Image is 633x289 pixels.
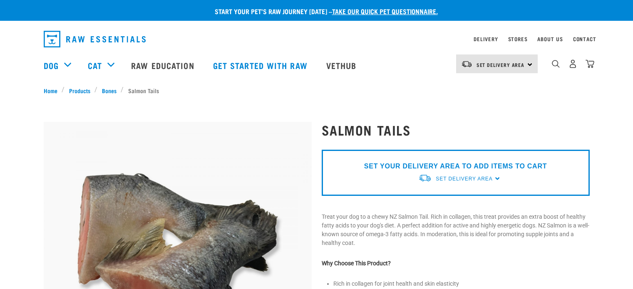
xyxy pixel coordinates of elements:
[318,49,367,82] a: Vethub
[123,49,204,82] a: Raw Education
[88,59,102,72] a: Cat
[552,60,560,68] img: home-icon-1@2x.png
[568,59,577,68] img: user.png
[332,9,438,13] a: take our quick pet questionnaire.
[508,37,528,40] a: Stores
[436,176,492,182] span: Set Delivery Area
[461,60,472,68] img: van-moving.png
[44,31,146,47] img: Raw Essentials Logo
[474,37,498,40] a: Delivery
[333,279,590,288] li: Rich in collagen for joint health and skin elasticity
[586,59,594,68] img: home-icon@2x.png
[322,212,590,247] p: Treat your dog to a chewy NZ Salmon Tail. Rich in collagen, this treat provides an extra boost of...
[573,37,596,40] a: Contact
[44,86,590,95] nav: breadcrumbs
[322,260,391,267] strong: Why Choose This Product?
[37,27,596,51] nav: dropdown navigation
[205,49,318,82] a: Get started with Raw
[418,174,432,183] img: van-moving.png
[97,86,121,95] a: Bones
[537,37,563,40] a: About Us
[65,86,94,95] a: Products
[322,122,590,137] h1: Salmon Tails
[44,86,62,95] a: Home
[44,59,59,72] a: Dog
[364,161,547,171] p: SET YOUR DELIVERY AREA TO ADD ITEMS TO CART
[477,63,525,66] span: Set Delivery Area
